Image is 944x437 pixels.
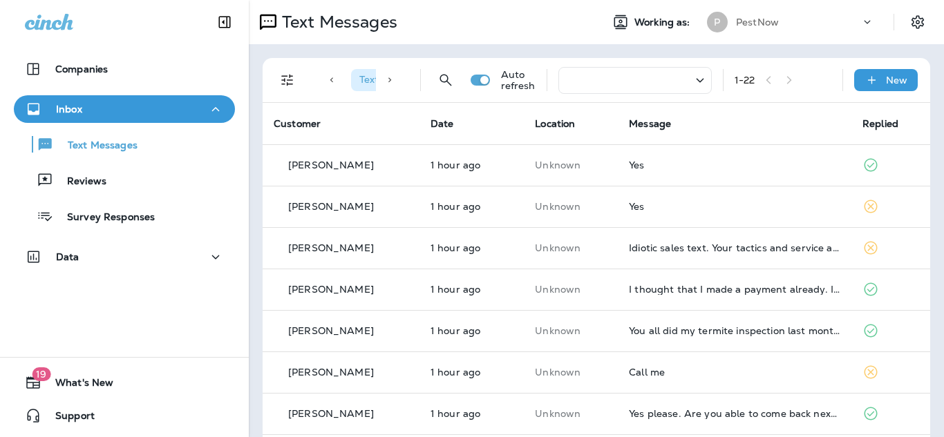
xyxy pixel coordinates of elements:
[431,201,513,212] p: Sep 5, 2025 11:50 AM
[431,242,513,253] p: Sep 5, 2025 11:32 AM
[886,75,907,86] p: New
[629,367,840,378] div: Call me
[431,284,513,295] p: Sep 5, 2025 11:25 AM
[274,117,321,130] span: Customer
[535,284,607,295] p: This customer does not have a last location and the phone number they messaged is not assigned to...
[41,377,113,394] span: What's New
[54,139,138,153] p: Text Messages
[14,202,235,231] button: Survey Responses
[736,17,779,28] p: PestNow
[629,201,840,212] div: Yes
[41,410,95,427] span: Support
[288,201,374,212] p: [PERSON_NAME]
[288,284,374,295] p: [PERSON_NAME]
[32,367,50,381] span: 19
[432,66,460,94] button: Search Messages
[431,325,513,336] p: Sep 5, 2025 11:25 AM
[535,201,607,212] p: This customer does not have a last location and the phone number they messaged is not assigned to...
[14,95,235,123] button: Inbox
[14,369,235,396] button: 19What's New
[205,8,244,36] button: Collapse Sidebar
[501,69,536,91] p: Auto refresh
[629,117,671,130] span: Message
[14,55,235,83] button: Companies
[535,117,575,130] span: Location
[629,159,840,171] div: Yes
[56,104,82,115] p: Inbox
[629,325,840,336] div: You all did my termite inspection last month ...please check record
[535,408,607,419] p: This customer does not have a last location and the phone number they messaged is not assigned to...
[288,408,374,419] p: [PERSON_NAME]
[431,159,513,171] p: Sep 5, 2025 11:56 AM
[56,251,79,262] p: Data
[288,367,374,378] p: [PERSON_NAME]
[535,325,607,336] p: This customer does not have a last location and the phone number they messaged is not assigned to...
[862,117,898,130] span: Replied
[288,159,374,171] p: [PERSON_NAME]
[288,242,374,253] p: [PERSON_NAME]
[535,242,607,253] p: This customer does not have a last location and the phone number they messaged is not assigned to...
[288,325,374,336] p: [PERSON_NAME]
[707,12,728,32] div: P
[535,367,607,378] p: This customer does not have a last location and the phone number they messaged is not assigned to...
[276,12,397,32] p: Text Messages
[735,75,755,86] div: 1 - 22
[629,242,840,253] div: Idiotic sales text. Your tactics and service are rapidly declining. Still awaiting a promised cal...
[53,175,106,188] p: Reviews
[14,130,235,159] button: Text Messages
[359,73,469,86] span: Text Direction : Incoming
[431,367,513,378] p: Sep 5, 2025 11:25 AM
[629,284,840,295] div: I thought that I made a payment already. I also thought that the renewal fee was around $100.
[53,211,155,224] p: Survey Responses
[634,17,693,28] span: Working as:
[55,64,108,75] p: Companies
[14,166,235,195] button: Reviews
[274,66,301,94] button: Filters
[351,69,492,91] div: Text Direction:Incoming
[905,10,930,35] button: Settings
[431,117,454,130] span: Date
[14,243,235,271] button: Data
[629,408,840,419] div: Yes please. Are you able to come back next week?
[14,402,235,429] button: Support
[431,408,513,419] p: Sep 5, 2025 11:22 AM
[535,159,607,171] p: This customer does not have a last location and the phone number they messaged is not assigned to...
